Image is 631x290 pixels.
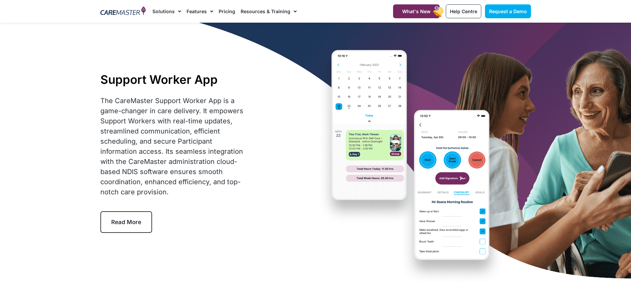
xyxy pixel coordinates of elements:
[402,8,431,14] span: What's New
[393,4,440,18] a: What's New
[489,8,527,14] span: Request a Demo
[450,8,477,14] span: Help Centre
[446,4,481,18] a: Help Centre
[100,211,152,233] a: Read More
[100,6,146,17] img: CareMaster Logo
[100,72,247,87] h1: Support Worker App
[111,219,141,225] span: Read More
[485,4,531,18] a: Request a Demo
[100,96,247,197] div: The CareMaster Support Worker App is a game-changer in care delivery. It empowers Support Workers...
